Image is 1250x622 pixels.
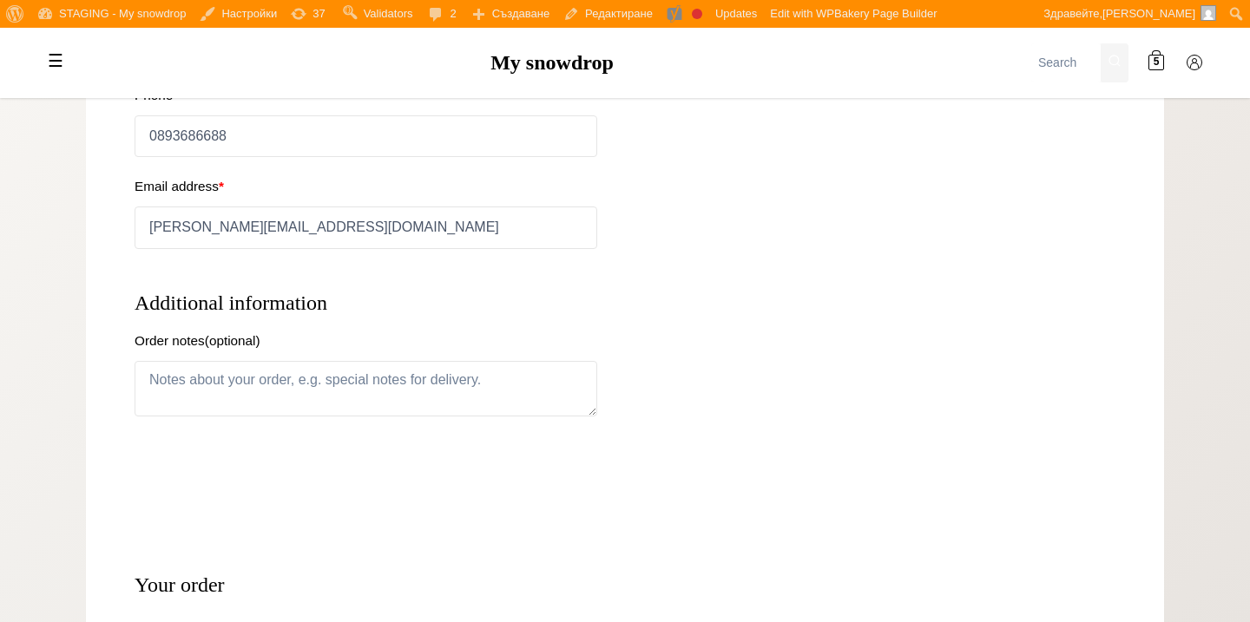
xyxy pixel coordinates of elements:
a: 5 [1139,45,1174,80]
input: Search [1031,43,1101,82]
div: Focus keyphrase not set [692,9,702,19]
span: [PERSON_NAME] [1102,7,1195,20]
h3: Additional information [135,291,597,316]
a: My snowdrop [490,51,614,74]
h3: Your order [135,573,1115,598]
abbr: required [219,179,224,193]
label: Order notes [135,325,597,357]
span: (optional) [205,333,260,348]
span: 5 [1154,55,1160,71]
label: Email address [135,171,597,203]
label: Toggle mobile menu [38,43,73,78]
